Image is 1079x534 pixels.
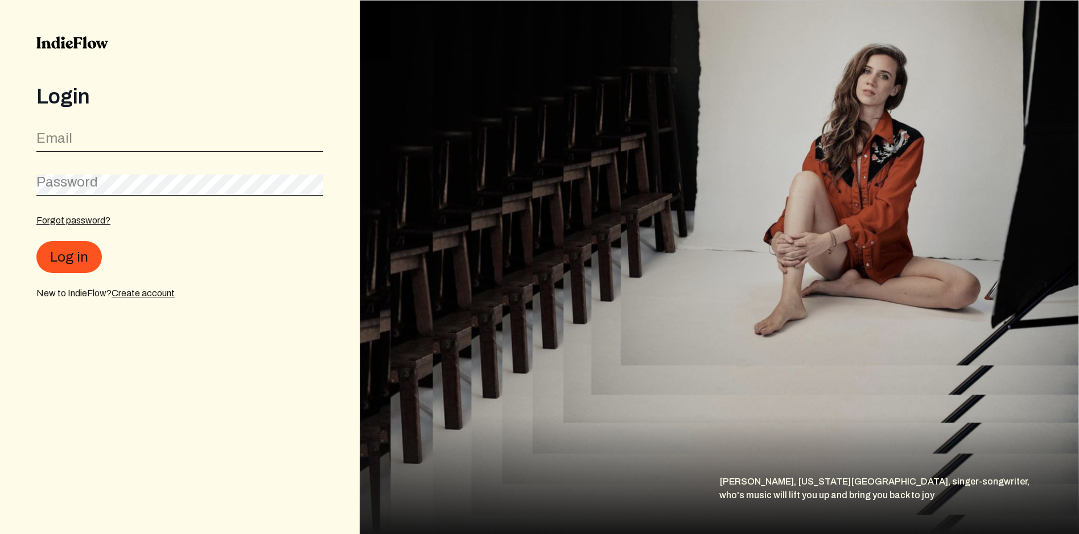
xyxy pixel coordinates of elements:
[36,173,98,191] label: Password
[719,475,1079,534] div: [PERSON_NAME], [US_STATE][GEOGRAPHIC_DATA], singer-songwriter, who's music will lift you up and b...
[36,129,72,147] label: Email
[36,36,108,49] img: indieflow-logo-black.svg
[36,241,102,273] button: Log in
[36,85,323,108] div: Login
[36,216,110,225] a: Forgot password?
[112,288,175,298] a: Create account
[36,287,323,300] div: New to IndieFlow?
